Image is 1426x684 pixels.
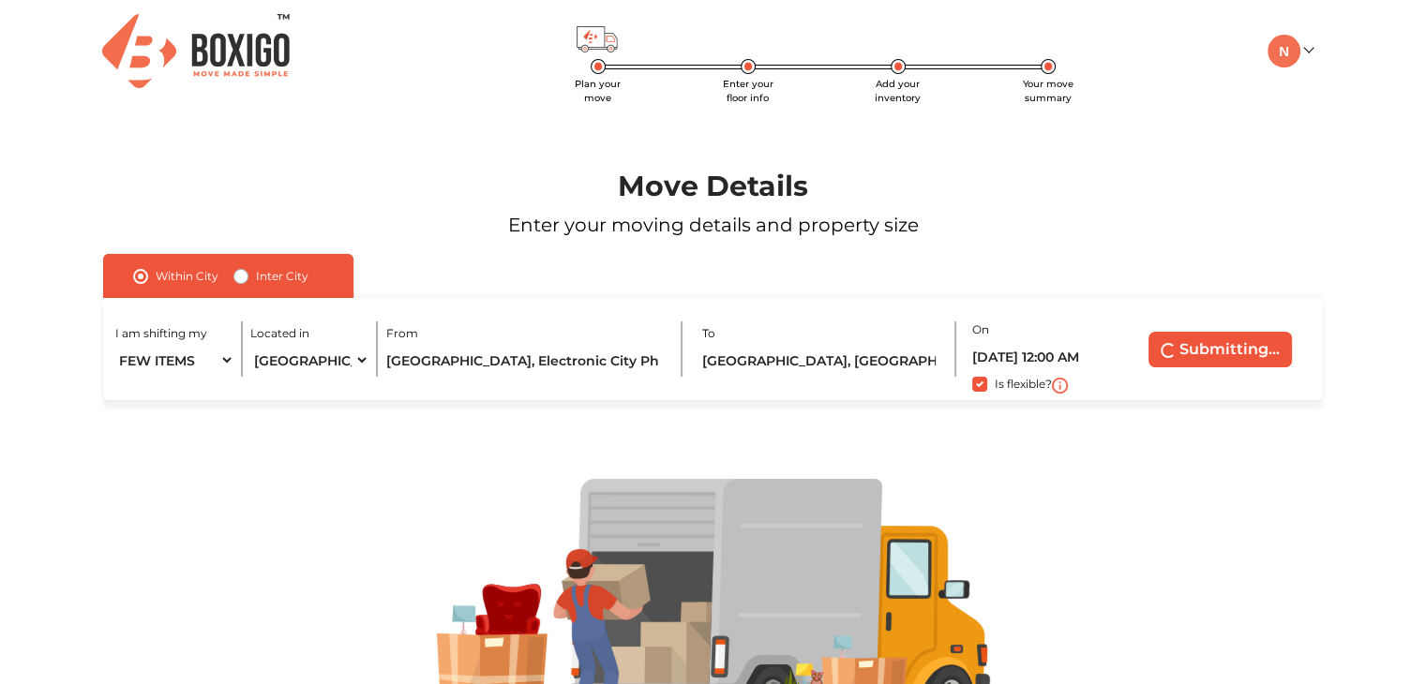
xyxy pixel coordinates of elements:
label: I am shifting my [115,325,207,342]
label: Is flexible? [995,373,1052,393]
h1: Move Details [57,170,1369,203]
span: Enter your floor info [723,78,773,104]
img: Boxigo [102,14,290,88]
label: From [386,325,418,342]
span: Add your inventory [875,78,921,104]
label: To [701,325,714,342]
p: Enter your moving details and property size [57,211,1369,239]
label: Located in [250,325,309,342]
label: Inter City [256,265,308,288]
span: Plan your move [575,78,621,104]
input: Locality [386,344,666,377]
span: Your move summary [1023,78,1073,104]
input: Select date [972,340,1113,373]
label: On [972,321,989,338]
button: Submitting... [1148,332,1292,367]
label: Within City [156,265,218,288]
input: Locality [701,344,940,377]
img: i [1052,378,1068,394]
